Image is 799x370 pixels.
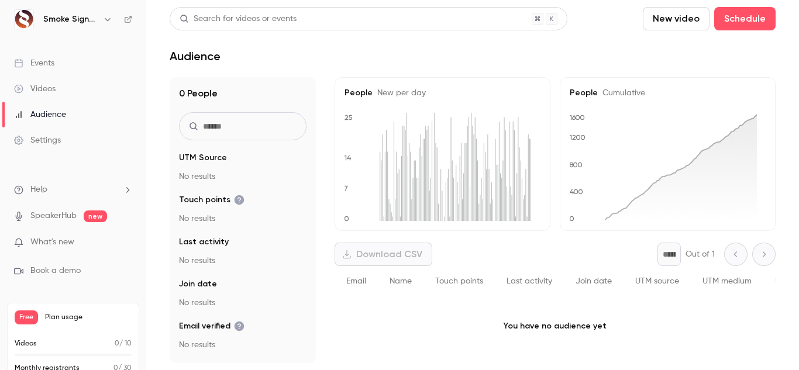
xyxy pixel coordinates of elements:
span: Email [346,277,366,285]
span: What's new [30,236,74,248]
text: 7 [344,184,348,192]
p: Out of 1 [686,248,715,260]
p: / 10 [115,338,132,349]
span: Last activity [507,277,552,285]
h1: Audience [170,49,221,63]
span: New per day [373,89,426,97]
text: 400 [570,188,583,196]
span: Last activity [179,236,229,248]
text: 1200 [569,133,586,141]
p: No results [179,171,306,182]
span: Book a demo [30,265,81,277]
text: 0 [569,215,574,223]
span: UTM medium [702,277,752,285]
div: Settings [14,134,61,146]
h5: People [570,87,766,99]
span: UTM Source [179,152,227,164]
text: 25 [345,113,353,122]
text: 14 [344,154,352,162]
div: Search for videos or events [180,13,297,25]
span: new [84,210,107,222]
h1: 0 People [179,87,306,101]
p: No results [179,339,306,351]
button: New video [643,7,710,30]
p: You have no audience yet [335,297,776,355]
p: No results [179,297,306,309]
p: Videos [15,338,37,349]
span: 0 [115,340,119,347]
span: Join date [576,277,612,285]
text: 0 [344,215,349,223]
span: Cumulative [598,89,645,97]
h5: People [345,87,540,99]
span: Plan usage [45,313,132,322]
text: 1600 [569,113,585,122]
div: Events [14,57,54,69]
span: Email verified [179,320,244,332]
span: Free [15,310,38,324]
a: SpeakerHub [30,210,77,222]
img: Smoke Signals AI [15,10,33,29]
span: Join date [179,278,217,290]
text: 800 [569,161,583,169]
p: No results [179,213,306,224]
li: help-dropdown-opener [14,184,132,196]
span: Help [30,184,47,196]
div: Videos [14,83,56,95]
div: Audience [14,109,66,120]
span: Touch points [179,194,244,206]
span: UTM source [635,277,679,285]
h6: Smoke Signals AI [43,13,98,25]
p: No results [179,255,306,267]
span: Name [390,277,412,285]
button: Schedule [714,7,776,30]
iframe: Noticeable Trigger [118,237,132,248]
span: Touch points [435,277,483,285]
